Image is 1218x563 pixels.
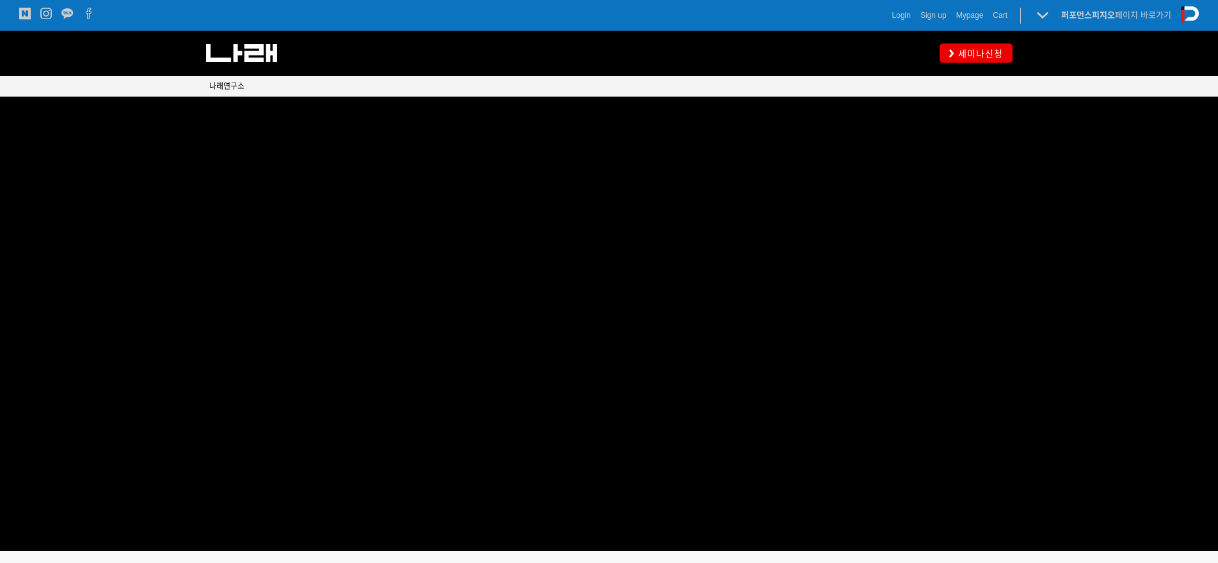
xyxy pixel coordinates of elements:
[1061,10,1171,20] a: 퍼포먼스피지오페이지 바로가기
[1061,10,1115,20] strong: 퍼포먼스피지오
[209,82,244,91] span: 나래연구소
[956,9,984,22] a: Mypage
[940,44,1013,62] a: 세미나신청
[209,80,244,93] a: 나래연구소
[920,9,947,22] a: Sign up
[993,9,1007,22] a: Cart
[892,9,911,22] a: Login
[954,47,1003,60] span: 세미나신청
